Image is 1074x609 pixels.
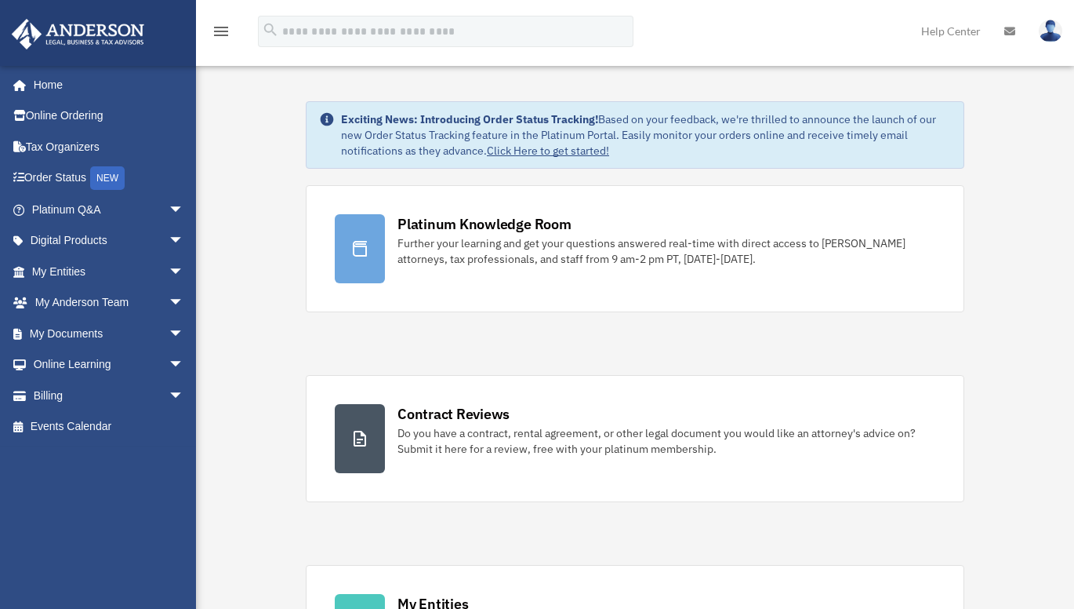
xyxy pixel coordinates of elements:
[90,166,125,190] div: NEW
[11,287,208,319] a: My Anderson Teamarrow_drop_down
[306,185,964,312] a: Platinum Knowledge Room Further your learning and get your questions answered real-time with dire...
[262,21,279,38] i: search
[169,380,200,412] span: arrow_drop_down
[397,235,935,267] div: Further your learning and get your questions answered real-time with direct access to [PERSON_NAM...
[169,318,200,350] span: arrow_drop_down
[11,194,208,225] a: Platinum Q&Aarrow_drop_down
[306,375,964,502] a: Contract Reviews Do you have a contract, rental agreement, or other legal document you would like...
[397,404,510,424] div: Contract Reviews
[212,27,230,41] a: menu
[341,111,951,159] div: Based on your feedback, we're thrilled to announce the launch of our new Order Status Tracking fe...
[1039,20,1062,42] img: User Pic
[11,380,208,411] a: Billingarrow_drop_down
[212,22,230,41] i: menu
[169,225,200,257] span: arrow_drop_down
[397,425,935,457] div: Do you have a contract, rental agreement, or other legal document you would like an attorney's ad...
[11,162,208,195] a: Order StatusNEW
[11,100,208,132] a: Online Ordering
[487,144,609,158] a: Click Here to get started!
[11,256,208,287] a: My Entitiesarrow_drop_down
[11,131,208,162] a: Tax Organizers
[169,256,200,288] span: arrow_drop_down
[341,112,598,126] strong: Exciting News: Introducing Order Status Tracking!
[11,318,208,349] a: My Documentsarrow_drop_down
[7,19,149,49] img: Anderson Advisors Platinum Portal
[169,349,200,381] span: arrow_drop_down
[11,225,208,257] a: Digital Productsarrow_drop_down
[169,194,200,226] span: arrow_drop_down
[397,214,571,234] div: Platinum Knowledge Room
[11,411,208,443] a: Events Calendar
[11,349,208,381] a: Online Learningarrow_drop_down
[169,287,200,319] span: arrow_drop_down
[11,69,200,100] a: Home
